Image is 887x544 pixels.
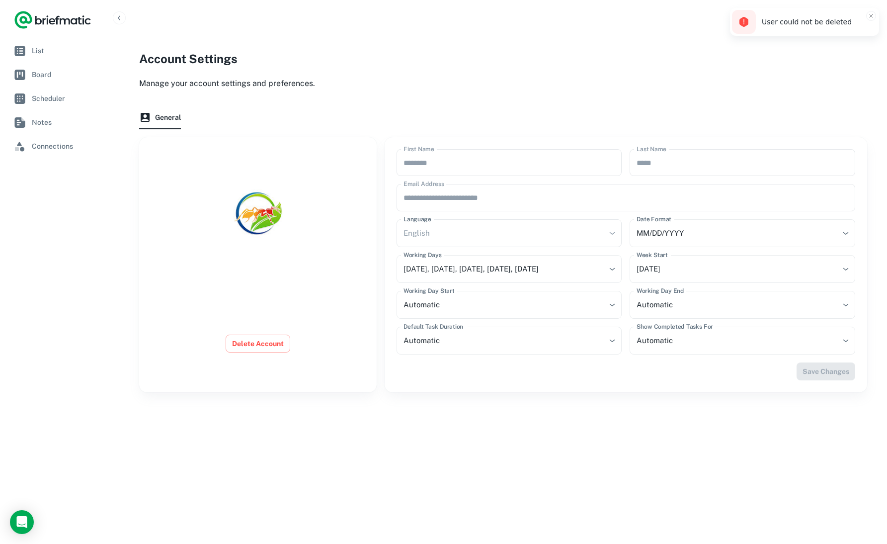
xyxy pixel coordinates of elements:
[8,64,111,86] a: Board
[139,50,867,68] h2: Account Settings
[637,215,671,224] label: Date Format
[10,510,34,534] div: Open Intercom Messenger
[637,251,667,260] label: Week Start
[14,10,91,30] a: Logo
[32,141,107,152] span: Connections
[630,219,855,247] div: MM/DD/YYYY
[403,215,431,224] label: Language
[637,145,666,154] label: Last Name
[8,40,111,62] a: List
[32,45,107,56] span: List
[630,291,855,319] div: Automatic
[630,255,855,283] div: [DATE]
[397,327,622,355] div: Automatic
[762,17,859,27] div: User could not be deleted
[403,322,463,331] label: Default Task Duration
[403,286,454,295] label: Working Day Start
[397,219,622,247] div: English
[866,11,876,21] button: Close toast
[139,78,867,90] p: Manage your account settings and preferences.
[637,286,684,295] label: Working Day End
[397,291,622,319] div: Automatic
[32,69,107,80] span: Board
[637,322,713,331] label: Show Completed Tasks For
[139,105,181,129] button: General
[233,189,283,239] img: Caroline Ezell
[8,135,111,157] a: Connections
[403,180,444,188] label: Email Address
[8,88,111,109] a: Scheduler
[403,145,434,154] label: First Name
[32,117,107,128] span: Notes
[397,255,622,283] div: [DATE], [DATE], [DATE], [DATE], [DATE]
[226,335,290,353] button: Delete Account
[403,251,442,260] label: Working Days
[630,327,855,355] div: Automatic
[8,111,111,133] a: Notes
[32,93,107,104] span: Scheduler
